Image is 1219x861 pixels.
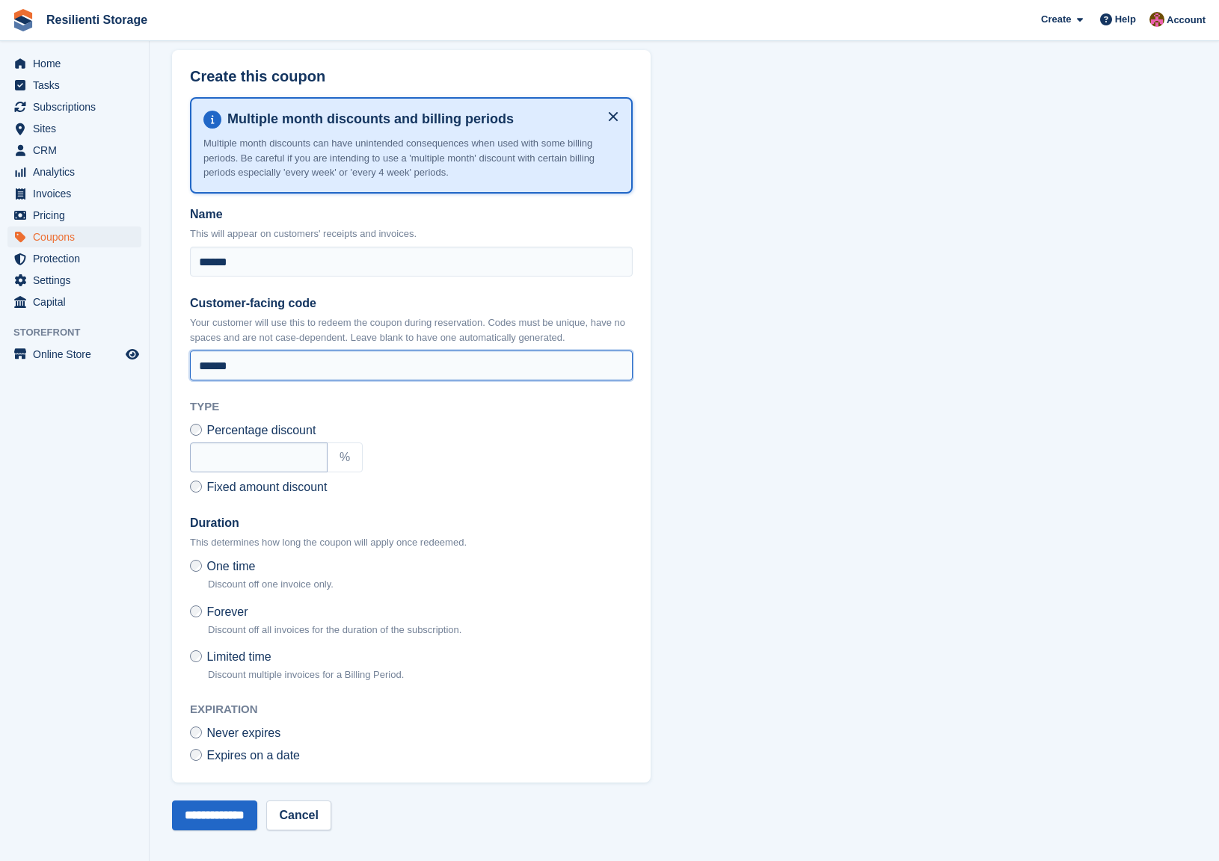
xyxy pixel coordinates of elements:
[1167,13,1206,28] span: Account
[190,226,633,241] p: This will appear on customers' receipts and invoices.
[33,161,123,182] span: Analytics
[7,183,141,204] a: menu
[190,481,202,493] input: Fixed amount discount
[266,800,331,830] a: Cancel
[190,514,633,532] label: Duration
[123,345,141,363] a: Preview store
[190,605,202,617] input: Forever Discount off all invoices for the duration of the subscription.
[33,270,123,291] span: Settings
[190,650,202,662] input: Limited time Discount multiple invoices for a Billing Period.
[190,701,633,718] h2: Expiration
[1041,12,1071,27] span: Create
[33,291,123,312] span: Capital
[208,577,334,592] p: Discount off one invoice only.
[206,749,300,762] span: Expires on a date
[190,535,633,550] p: This determines how long the coupon will apply once redeemed.
[190,726,202,738] input: Never expires
[33,140,123,161] span: CRM
[33,53,123,74] span: Home
[221,111,619,128] h4: Multiple month discounts and billing periods
[33,96,123,117] span: Subscriptions
[190,294,633,312] label: Customer-facing code
[7,96,141,117] a: menu
[208,667,404,682] p: Discount multiple invoices for a Billing Period.
[206,481,327,493] span: Fixed amount discount
[190,749,202,761] input: Expires on a date
[7,291,141,312] a: menu
[190,398,633,416] h2: Type
[33,344,123,365] span: Online Store
[7,205,141,226] a: menu
[33,248,123,269] span: Protection
[7,344,141,365] a: menu
[33,75,123,96] span: Tasks
[33,205,123,226] span: Pricing
[33,226,123,247] span: Coupons
[7,118,141,139] a: menu
[1115,12,1136,27] span: Help
[13,325,149,340] span: Storefront
[206,650,271,663] span: Limited time
[206,424,316,436] span: Percentage discount
[33,183,123,204] span: Invoices
[7,53,141,74] a: menu
[206,726,280,739] span: Never expires
[7,270,141,291] a: menu
[7,161,141,182] a: menu
[208,623,461,638] p: Discount off all invoices for the duration of the subscription.
[12,9,34,31] img: stora-icon-8386f47178a22dfd0bd8f6a31ec36ba5ce8667c1dd55bd0f319d3a0aa187defe.svg
[7,226,141,247] a: menu
[203,136,619,180] p: Multiple month discounts can have unintended consequences when used with some billing periods. Be...
[190,315,633,345] p: Your customer will use this to redeem the coupon during reservation. Codes must be unique, have n...
[7,248,141,269] a: menu
[190,68,633,85] h2: Create this coupon
[206,605,248,618] span: Forever
[190,424,202,436] input: Percentage discount
[190,560,202,572] input: One time Discount off one invoice only.
[206,560,255,573] span: One time
[7,140,141,161] a: menu
[190,206,633,223] label: Name
[7,75,141,96] a: menu
[40,7,153,32] a: Resilienti Storage
[1149,12,1164,27] img: Kerrie Whiteley
[33,118,123,139] span: Sites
